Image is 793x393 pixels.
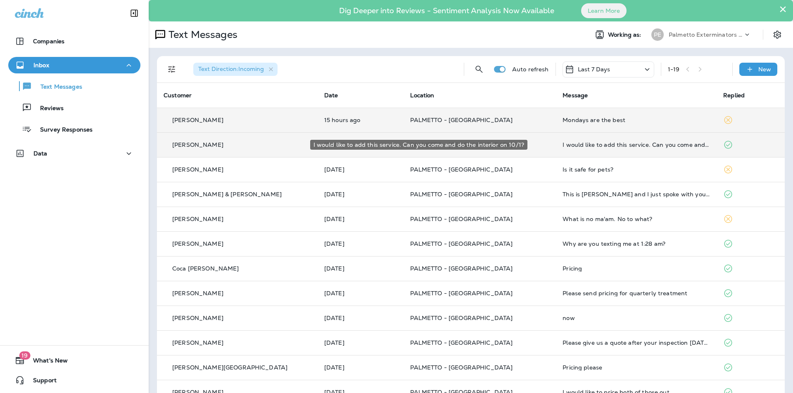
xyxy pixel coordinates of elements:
[172,166,223,173] p: [PERSON_NAME]
[471,61,487,78] button: Search Messages
[512,66,549,73] p: Auto refresh
[410,191,513,198] span: PALMETTO - [GEOGRAPHIC_DATA]
[8,33,140,49] button: Companies
[410,92,434,99] span: Location
[410,116,513,124] span: PALMETTO - [GEOGRAPHIC_DATA]
[25,357,68,367] span: What's New
[410,314,513,322] span: PALMETTO - [GEOGRAPHIC_DATA]
[315,9,578,12] p: Dig Deeper into Reviews - Sentiment Analysis Now Available
[33,150,47,157] p: Data
[172,141,223,148] p: [PERSON_NAME]
[410,215,513,223] span: PALMETTO - [GEOGRAPHIC_DATA]
[198,65,264,73] span: Text Direction : Incoming
[324,191,397,198] p: Sep 22, 2025 02:24 PM
[563,216,710,222] div: What is no ma'am. No to what?
[563,290,710,297] div: Please send pricing for quarterly treatment
[410,265,513,272] span: PALMETTO - [GEOGRAPHIC_DATA]
[410,339,513,346] span: PALMETTO - [GEOGRAPHIC_DATA]
[172,117,223,123] p: [PERSON_NAME]
[324,339,397,346] p: Sep 18, 2025 05:18 PM
[8,145,140,162] button: Data
[563,191,710,198] div: This is Lindsay Howell and I just spoke with you on the phone regarding this. Please let me know ...
[578,66,610,73] p: Last 7 Days
[410,364,513,371] span: PALMETTO - [GEOGRAPHIC_DATA]
[25,377,57,387] span: Support
[410,166,513,173] span: PALMETTO - [GEOGRAPHIC_DATA]
[668,66,680,73] div: 1 - 19
[33,38,64,45] p: Companies
[324,290,397,297] p: Sep 18, 2025 08:59 PM
[8,372,140,388] button: Support
[164,92,192,99] span: Customer
[32,83,82,91] p: Text Messages
[758,66,771,73] p: New
[165,28,237,41] p: Text Messages
[172,290,223,297] p: [PERSON_NAME]
[172,240,223,247] p: [PERSON_NAME]
[193,63,278,76] div: Text Direction:Incoming
[32,126,93,134] p: Survey Responses
[651,28,664,41] div: PE
[8,352,140,369] button: 19What's New
[563,141,710,148] div: I would like to add this service. Can you come and do the interior on 10/1?
[172,191,282,198] p: [PERSON_NAME] & [PERSON_NAME]
[324,166,397,173] p: Sep 23, 2025 10:55 AM
[563,92,588,99] span: Message
[8,99,140,116] button: Reviews
[563,364,710,371] div: Pricing please
[779,2,787,16] button: Close
[563,339,710,346] div: Please give us a quote after your inspection tomorrow.
[563,265,710,272] div: Pricing
[172,216,223,222] p: [PERSON_NAME]
[410,289,513,297] span: PALMETTO - [GEOGRAPHIC_DATA]
[324,92,338,99] span: Date
[310,140,528,150] div: I would like to add this service. Can you come and do the interior on 10/1?
[563,315,710,321] div: now
[581,3,627,18] button: Learn More
[723,92,745,99] span: Replied
[164,61,180,78] button: Filters
[172,339,223,346] p: [PERSON_NAME]
[324,265,397,272] p: Sep 18, 2025 11:30 PM
[669,31,743,38] p: Palmetto Exterminators LLC
[410,240,513,247] span: PALMETTO - [GEOGRAPHIC_DATA]
[608,31,643,38] span: Working as:
[770,27,785,42] button: Settings
[324,364,397,371] p: Sep 18, 2025 01:06 PM
[172,315,223,321] p: [PERSON_NAME]
[8,120,140,138] button: Survey Responses
[324,240,397,247] p: Sep 19, 2025 07:40 AM
[324,117,397,123] p: Sep 24, 2025 06:06 PM
[8,78,140,95] button: Text Messages
[172,265,239,272] p: Coca [PERSON_NAME]
[324,216,397,222] p: Sep 19, 2025 03:55 PM
[324,315,397,321] p: Sep 18, 2025 06:32 PM
[19,351,30,360] span: 19
[123,5,146,21] button: Collapse Sidebar
[8,57,140,73] button: Inbox
[32,105,64,113] p: Reviews
[563,117,710,123] div: Mondays are the best
[172,364,287,371] p: [PERSON_NAME][GEOGRAPHIC_DATA]
[563,166,710,173] div: Is it safe for pets?
[563,240,710,247] div: Why are you texting me at 1:28 am?
[33,62,49,68] p: Inbox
